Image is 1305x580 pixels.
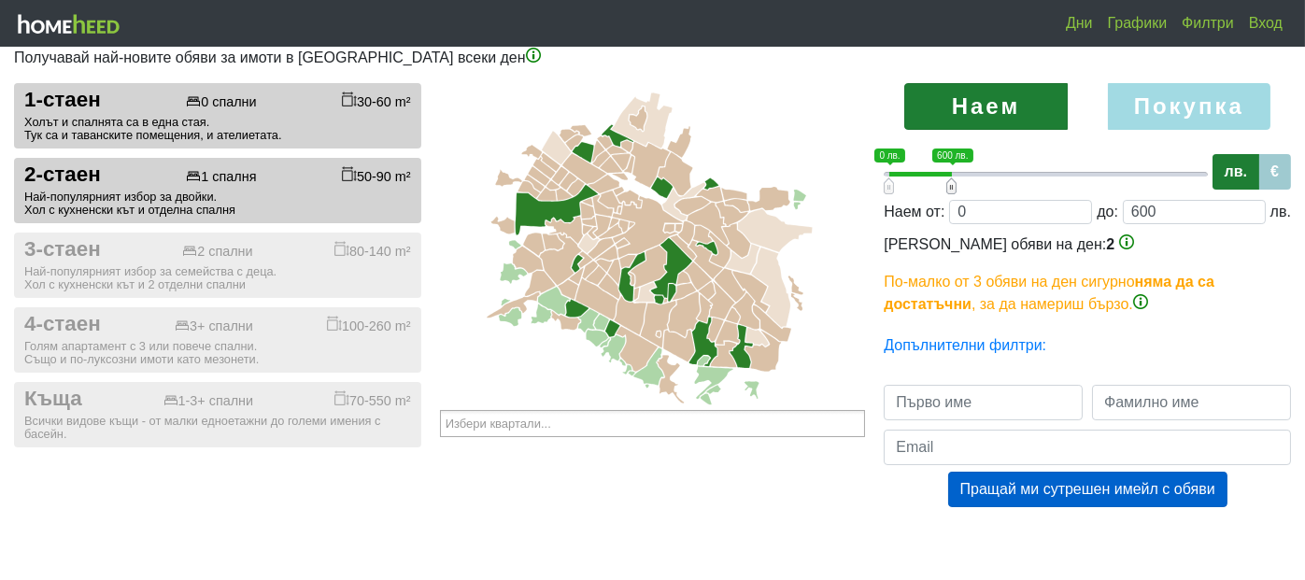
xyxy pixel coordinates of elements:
[14,83,421,149] button: 1-стаен 0 спални 30-60 m² Холът и спалнята са в една стая.Тук са и таванските помещения, и ателие...
[1174,5,1241,42] a: Филтри
[1100,5,1175,42] a: Графики
[884,385,1083,420] input: Първо име
[1241,5,1290,42] a: Вход
[175,318,253,334] div: 3+ спални
[182,244,252,260] div: 2 спални
[24,191,411,217] div: Най-популярният избор за двойки. Хол с кухненски кът и отделна спалня
[884,233,1291,316] div: [PERSON_NAME] обяви на ден:
[1097,201,1118,223] div: до:
[186,94,256,110] div: 0 спални
[1133,294,1148,309] img: info-3.png
[884,271,1291,316] p: По-малко от 3 обяви на ден сигурно , за да намериш бързо.
[948,472,1227,507] button: Пращай ми сутрешен имейл с обяви
[163,393,254,409] div: 1-3+ спални
[1092,385,1291,420] input: Фамилно име
[884,201,944,223] div: Наем от:
[24,265,411,291] div: Най-популярният избор за семейства с деца. Хол с кухненски кът и 2 отделни спални
[1213,154,1259,190] label: лв.
[24,340,411,366] div: Голям апартамент с 3 или повече спални. Също и по-луксозни имоти като мезонети.
[24,387,82,412] span: Къща
[24,116,411,142] div: Холът и спалнята са в една стая. Тук са и таванските помещения, и ателиетата.
[342,166,411,185] div: 50-90 m²
[14,158,421,223] button: 2-стаен 1 спалня 50-90 m² Най-популярният избор за двойки.Хол с кухненски кът и отделна спалня
[14,382,421,447] button: Къща 1-3+ спални 70-550 m² Всички видове къщи - от малки едноетажни до големи имения с басейн.
[14,307,421,373] button: 4-стаен 3+ спални 100-260 m² Голям апартамент с 3 или повече спални.Също и по-луксозни имоти като...
[24,163,101,188] span: 2-стаен
[1270,201,1291,223] div: лв.
[24,415,411,441] div: Всички видове къщи - от малки едноетажни до големи имения с басейн.
[186,169,256,185] div: 1 спалня
[342,92,411,110] div: 30-60 m²
[932,149,972,163] span: 600 лв.
[334,390,411,409] div: 70-550 m²
[526,48,541,63] img: info-3.png
[1106,236,1114,252] span: 2
[24,237,101,262] span: 3-стаен
[14,47,1291,69] p: Получавай най-новите обяви за имоти в [GEOGRAPHIC_DATA] всеки ден
[884,430,1291,465] input: Email
[1108,83,1270,130] label: Покупка
[14,233,421,298] button: 3-стаен 2 спални 80-140 m² Най-популярният избор за семейства с деца.Хол с кухненски кът и 2 отде...
[24,88,101,113] span: 1-стаен
[327,316,411,334] div: 100-260 m²
[24,312,101,337] span: 4-стаен
[334,241,411,260] div: 80-140 m²
[1258,154,1291,190] label: €
[1119,234,1134,249] img: info-3.png
[1058,5,1100,42] a: Дни
[904,83,1067,130] label: Наем
[884,337,1046,353] a: Допълнителни филтри:
[874,149,904,163] span: 0 лв.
